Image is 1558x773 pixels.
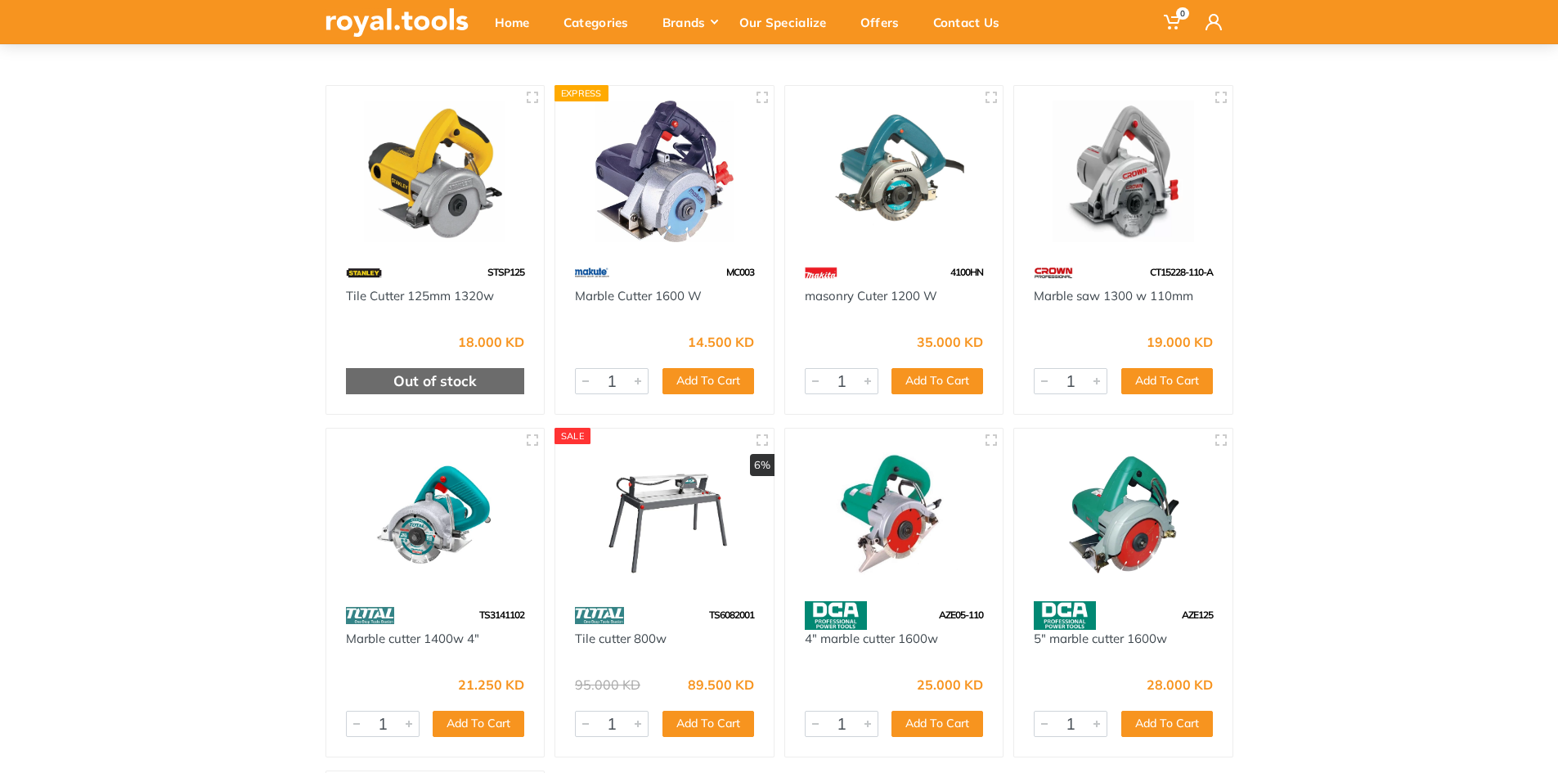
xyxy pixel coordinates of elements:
div: 25.000 KD [917,678,983,691]
img: Royal Tools - 5 [1029,443,1218,585]
div: 6% [750,454,775,477]
div: SALE [555,428,590,444]
div: 28.000 KD [1147,678,1213,691]
span: AZE05-110 [939,609,983,621]
a: masonry Cuter 1200 W [805,288,937,303]
a: 4" marble cutter 1600w [805,631,938,646]
button: Add To Cart [1121,711,1213,737]
span: STSP125 [487,266,524,278]
div: 89.500 KD [688,678,754,691]
button: Add To Cart [662,368,754,394]
span: AZE125 [1182,609,1213,621]
div: Brands [651,5,728,39]
img: 86.webp [346,601,395,630]
span: 0 [1176,7,1189,20]
div: 21.250 KD [458,678,524,691]
a: Marble saw 1300 w 110mm [1034,288,1193,303]
span: TS3141102 [479,609,524,621]
button: Add To Cart [433,711,524,737]
img: Royal Tools - Tile Cutter 125mm 1320w [341,101,530,242]
div: Express [555,85,608,101]
img: Royal Tools - 4 [800,443,989,585]
button: Add To Cart [662,711,754,737]
img: 58.webp [805,601,867,630]
img: 75.webp [1034,258,1073,287]
a: Tile cutter 800w [575,631,667,646]
img: Royal Tools - Tile cutter 800w [570,443,759,585]
img: 86.webp [575,601,624,630]
span: MC003 [726,266,754,278]
img: Royal Tools - Marble Cutter 1600 W [570,101,759,242]
span: TS6082001 [709,609,754,621]
div: Contact Us [922,5,1022,39]
a: Marble cutter 1400w 4" [346,631,479,646]
div: Home [483,5,552,39]
a: Tile Cutter 125mm 1320w [346,288,494,303]
img: 59.webp [575,258,609,287]
div: 14.500 KD [688,335,754,348]
a: 5" marble cutter 1600w [1034,631,1167,646]
img: Royal Tools - masonry Cuter 1200 W [800,101,989,242]
img: royal.tools Logo [326,8,469,37]
img: Royal Tools - Marble cutter 1400w 4 [341,443,530,585]
div: 95.000 KD [575,678,640,691]
div: 35.000 KD [917,335,983,348]
button: Add To Cart [891,368,983,394]
a: Marble Cutter 1600 W [575,288,702,303]
img: Royal Tools - Marble saw 1300 w 110mm [1029,101,1218,242]
div: Out of stock [346,368,525,394]
span: CT15228-110-A [1150,266,1213,278]
div: Categories [552,5,651,39]
div: 18.000 KD [458,335,524,348]
button: Add To Cart [891,711,983,737]
img: 15.webp [346,258,382,287]
span: 4100HN [950,266,983,278]
div: Offers [849,5,922,39]
div: 19.000 KD [1147,335,1213,348]
button: Add To Cart [1121,368,1213,394]
img: 42.webp [805,258,837,287]
div: Our Specialize [728,5,849,39]
img: 58.webp [1034,601,1096,630]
